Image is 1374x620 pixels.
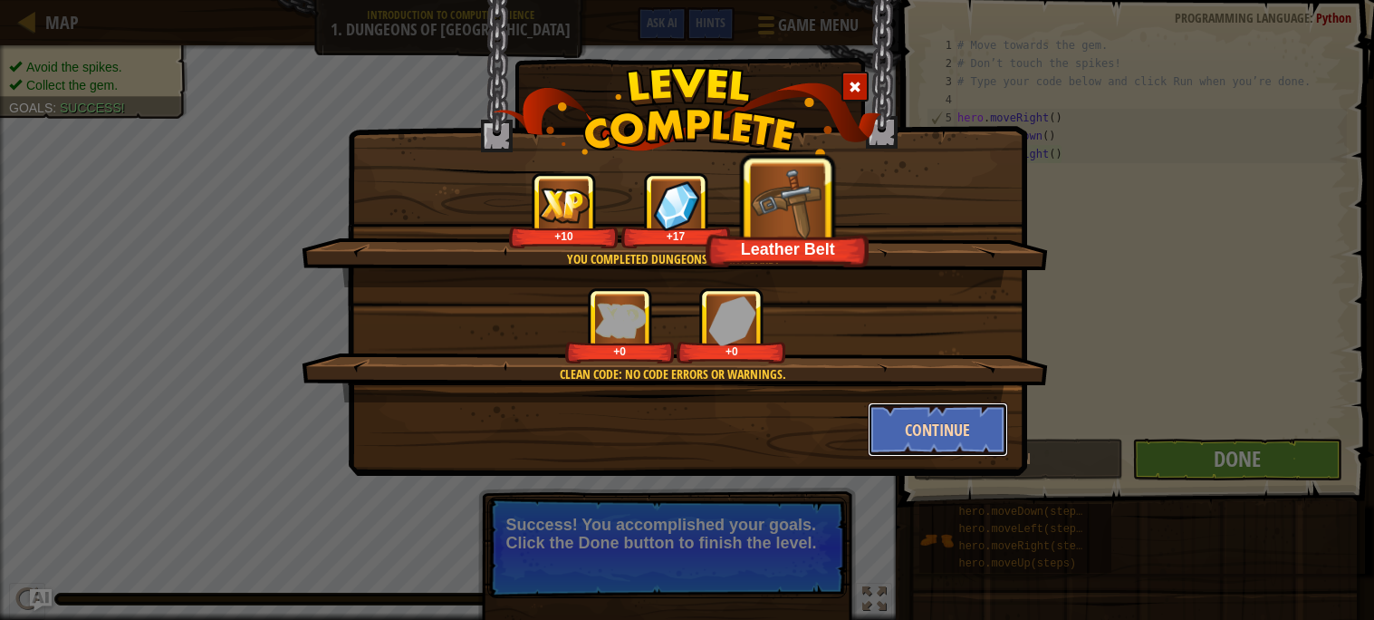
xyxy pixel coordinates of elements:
[709,295,756,345] img: reward_icon_gems.png
[595,303,646,338] img: reward_icon_xp.png
[569,344,671,358] div: +0
[751,165,826,240] img: portrait.png
[513,229,615,243] div: +10
[868,402,1008,457] button: Continue
[493,67,881,159] img: level_complete.png
[680,344,783,358] div: +0
[388,365,959,383] div: Clean code: no code errors or warnings.
[625,229,727,243] div: +17
[711,238,865,259] div: Leather Belt
[388,250,959,268] div: You completed Dungeons of Kithgard!
[652,179,700,231] img: reward_icon_gems.png
[539,188,590,223] img: reward_icon_xp.png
